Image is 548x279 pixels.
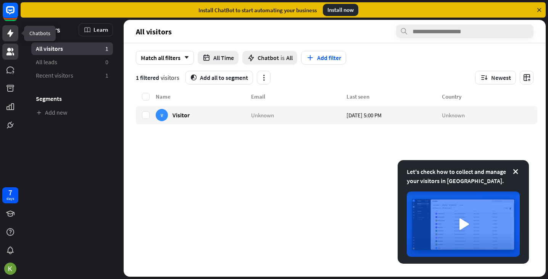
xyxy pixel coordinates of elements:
div: days [6,196,14,201]
span: Recent visitors [36,71,73,79]
div: Name [156,93,251,100]
div: Let's check how to collect and manage your visitors in [GEOGRAPHIC_DATA]. [407,167,520,185]
a: Add new [31,106,113,119]
span: All [286,54,293,62]
div: Match all filters [136,51,194,65]
button: Open LiveChat chat widget [6,3,29,26]
span: is [280,54,285,62]
span: Chatbot [258,54,279,62]
div: Email [251,93,347,100]
div: Last seen [347,93,442,100]
a: 7 days [2,187,18,203]
i: arrow_down [181,55,189,60]
div: Country [442,93,537,100]
span: [DATE] 5:00 PM [347,111,382,118]
button: Newest [475,71,516,84]
i: segment [190,75,197,81]
a: Recent visitors 1 [31,69,113,82]
button: segmentAdd all to segment [185,71,253,84]
span: Visitors [36,25,60,34]
span: 1 filtered [136,74,159,81]
div: V [156,109,168,121]
img: image [407,191,520,257]
span: visitors [161,74,179,81]
span: Visitor [172,111,190,118]
aside: 0 [105,58,108,66]
a: All leads 0 [31,56,113,68]
span: All visitors [136,27,172,36]
span: All leads [36,58,57,66]
div: 7 [8,189,12,196]
div: Install now [323,4,358,16]
aside: 1 [105,71,108,79]
span: Learn [93,26,108,33]
aside: 1 [105,45,108,53]
div: Install ChatBot to start automating your business [198,6,317,14]
button: All Time [198,51,239,65]
button: Add filter [301,51,346,65]
span: Unknown [442,111,465,118]
h3: Segments [31,95,113,102]
span: Unknown [251,111,274,118]
span: All visitors [36,45,63,53]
